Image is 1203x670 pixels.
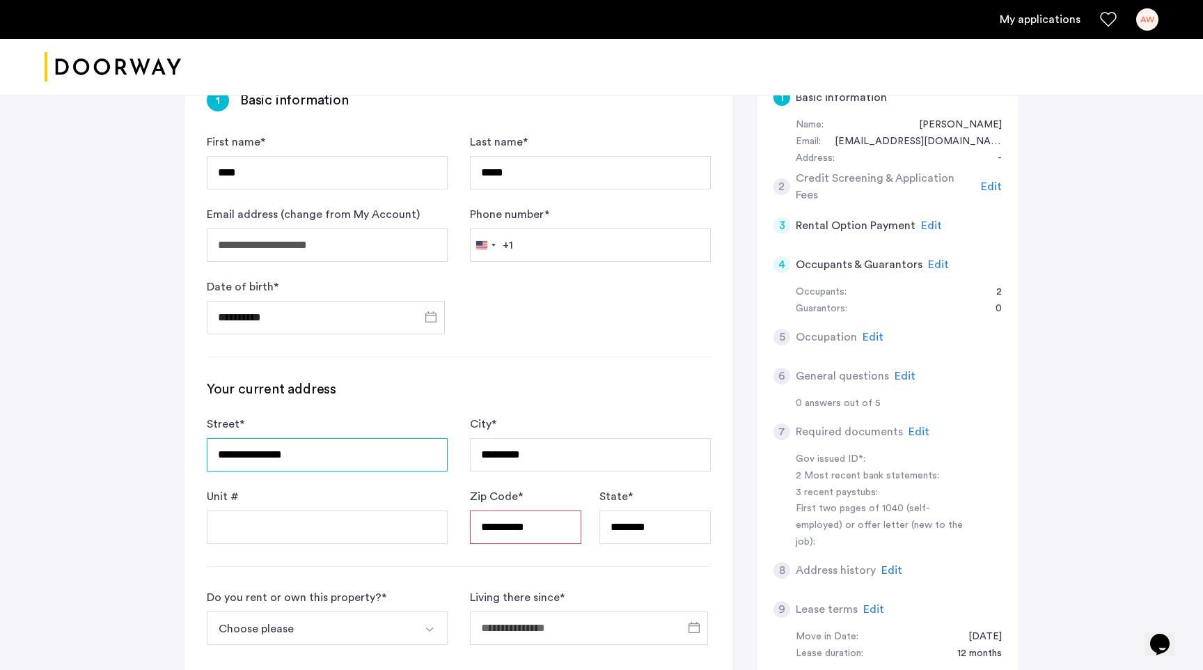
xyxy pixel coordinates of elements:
div: 8 [773,562,790,579]
button: Selected country [471,229,513,261]
span: Edit [981,181,1002,192]
button: Open calendar [686,619,702,636]
div: 5 [773,329,790,345]
div: Move in Date: [796,629,858,646]
label: Phone number * [470,206,549,223]
a: Favorites [1100,11,1117,28]
h5: Basic information [796,89,887,106]
h5: General questions [796,368,889,384]
span: Edit [895,371,915,382]
label: Living there since * [470,589,565,606]
label: City * [470,416,496,433]
div: - [984,150,1002,167]
div: 9 [773,601,790,618]
label: Last name * [470,134,528,150]
h5: Rental Option Payment [796,217,915,234]
label: First name * [207,134,265,150]
iframe: chat widget [1145,614,1189,656]
div: 3 [773,217,790,234]
div: 2 [982,284,1002,301]
div: Adam Wolff [905,117,1002,134]
div: Gov issued ID*: [796,451,971,468]
label: Unit # [207,488,239,505]
div: 1 [207,89,229,111]
label: Email address (change from My Account) [207,206,420,223]
h5: Occupation [796,329,857,345]
div: 1 [773,89,790,106]
h5: Required documents [796,423,903,440]
span: Edit [928,259,949,270]
div: 7 [773,423,790,440]
div: Do you rent or own this property? * [207,589,386,606]
div: 4 [773,256,790,273]
div: Guarantors: [796,301,847,318]
div: 0 answers out of 5 [796,396,1002,412]
h5: Occupants & Guarantors [796,256,922,273]
div: Lease duration: [796,646,863,662]
label: Date of birth * [207,279,278,295]
div: AW [1136,8,1158,31]
div: Name: [796,117,824,134]
h5: Address history [796,562,876,579]
span: Edit [921,220,942,231]
div: 12 months [943,646,1002,662]
a: My application [1000,11,1080,28]
a: Cazamio logo [45,41,181,93]
h5: Lease terms [796,601,858,618]
img: logo [45,41,181,93]
h3: Your current address [207,380,711,399]
div: Email: [796,134,821,150]
div: Occupants: [796,284,847,301]
span: Edit [909,426,929,437]
button: Open calendar [423,309,439,325]
label: State * [599,488,633,505]
div: First two pages of 1040 (self-employed) or offer letter (new to the job): [796,501,971,551]
button: Select option [414,611,448,645]
div: 2 [773,178,790,195]
span: Edit [863,604,884,615]
div: 0 [982,301,1002,318]
div: 11/01/2025 [954,629,1002,646]
span: Edit [881,565,902,576]
h3: Basic information [240,91,349,110]
div: 2 Most recent bank statements: [796,468,971,485]
div: adamwolff14@gmail.com [821,134,1002,150]
button: Select option [207,611,415,645]
div: 3 recent paystubs: [796,485,971,501]
div: +1 [503,237,513,254]
label: Street * [207,416,244,433]
img: arrow [424,624,435,635]
label: Zip Code * [470,488,523,505]
div: Address: [796,150,835,167]
div: 6 [773,368,790,384]
h5: Credit Screening & Application Fees [796,170,976,203]
span: Edit [863,332,883,343]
